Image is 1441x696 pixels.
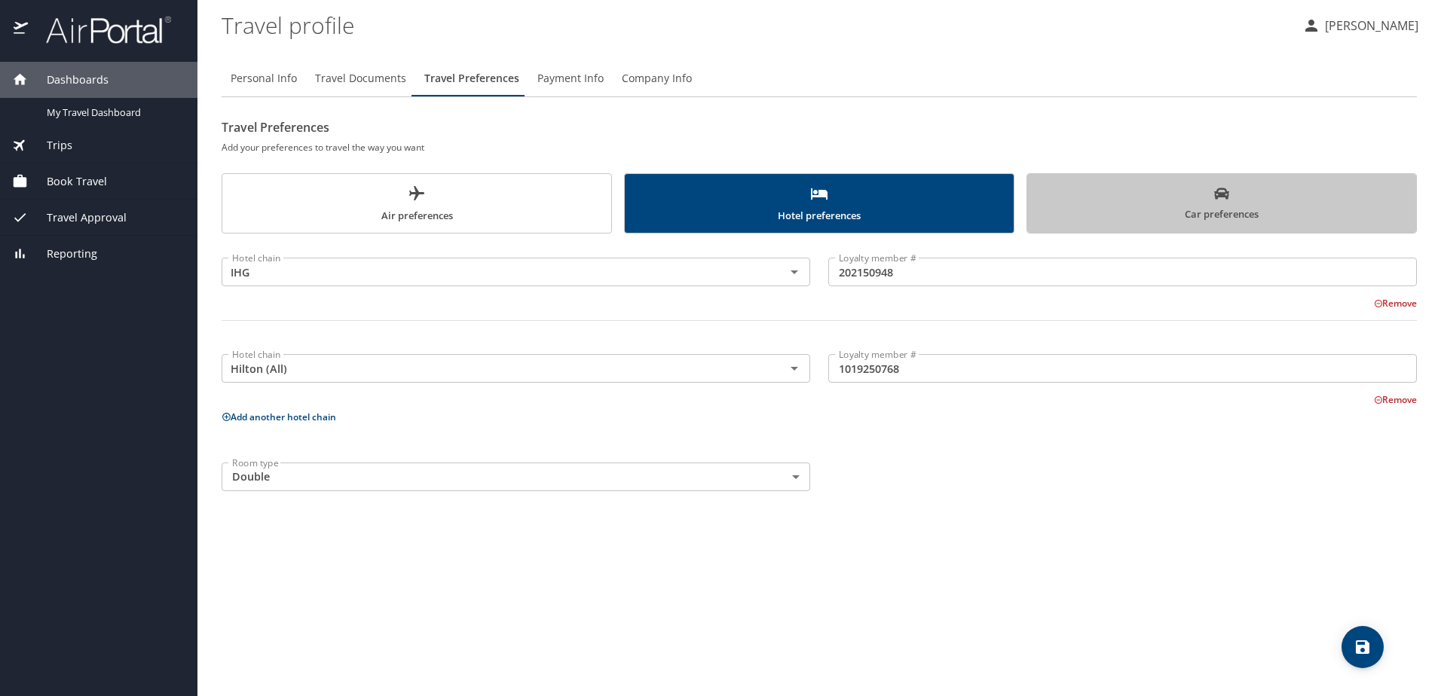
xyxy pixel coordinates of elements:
span: Personal Info [231,69,297,88]
h6: Add your preferences to travel the way you want [222,139,1417,155]
span: Air preferences [231,185,602,224]
h2: Travel Preferences [222,115,1417,139]
span: Car preferences [1036,186,1407,223]
span: Travel Preferences [424,69,519,88]
img: icon-airportal.png [14,15,29,44]
input: Select a hotel chain [226,359,761,378]
span: Travel Approval [28,209,127,226]
span: Travel Documents [315,69,406,88]
button: save [1342,626,1384,668]
button: Remove [1374,393,1417,406]
button: Open [784,261,805,282]
button: [PERSON_NAME] [1296,12,1424,39]
h1: Travel profile [222,2,1290,48]
span: Company Info [622,69,692,88]
button: Add another hotel chain [222,411,336,423]
span: Dashboards [28,72,109,88]
span: Trips [28,137,72,154]
button: Remove [1374,297,1417,310]
div: Double [222,462,810,491]
span: Reporting [28,246,97,262]
p: [PERSON_NAME] [1320,17,1418,35]
input: Select a hotel chain [226,262,761,282]
span: My Travel Dashboard [47,105,179,120]
span: Hotel preferences [634,185,1005,224]
div: Profile [222,60,1417,96]
span: Book Travel [28,173,107,190]
div: scrollable force tabs example [222,173,1417,234]
span: Payment Info [537,69,604,88]
img: airportal-logo.png [29,15,171,44]
button: Open [784,358,805,379]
